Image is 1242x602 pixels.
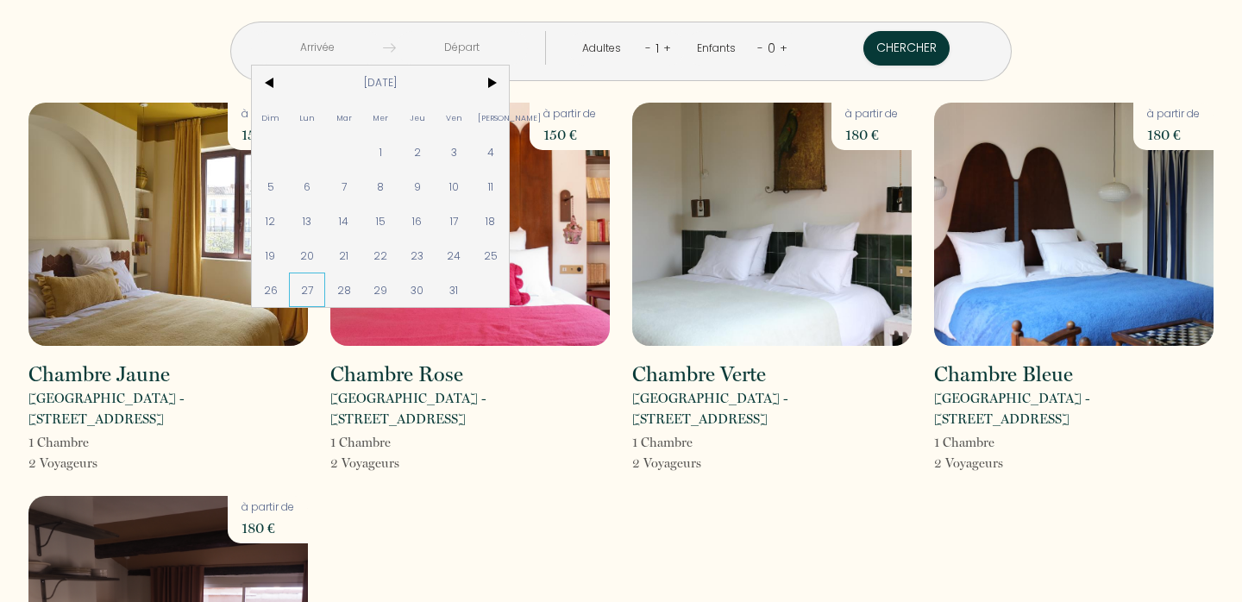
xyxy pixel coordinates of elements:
[330,453,399,473] p: 2 Voyageur
[473,100,510,135] span: [PERSON_NAME]
[934,388,1214,430] p: [GEOGRAPHIC_DATA] - [STREET_ADDRESS]
[757,40,763,56] a: -
[543,122,596,147] p: 150 €
[252,169,289,204] span: 5
[436,273,473,307] span: 31
[362,100,399,135] span: Mer
[289,66,473,100] span: [DATE]
[325,204,362,238] span: 14
[28,103,308,346] img: rental-image
[436,169,473,204] span: 10
[845,106,898,122] p: à partir de
[252,273,289,307] span: 26
[362,135,399,169] span: 1
[436,100,473,135] span: Ven
[632,364,766,385] h2: Chambre Verte
[330,432,399,453] p: 1 Chambre
[651,34,663,62] div: 1
[645,40,651,56] a: -
[252,100,289,135] span: Dim
[780,40,787,56] a: +
[396,31,528,65] input: Départ
[289,273,326,307] span: 27
[399,204,436,238] span: 16
[289,238,326,273] span: 20
[92,455,97,471] span: s
[632,388,912,430] p: [GEOGRAPHIC_DATA] - [STREET_ADDRESS]
[934,432,1003,453] p: 1 Chambre
[362,204,399,238] span: 15
[399,273,436,307] span: 30
[582,41,627,57] div: Adultes
[28,364,170,385] h2: Chambre Jaune
[697,41,742,57] div: Enfants
[399,238,436,273] span: 23
[241,106,294,122] p: à partir de
[473,204,510,238] span: 18
[543,106,596,122] p: à partir de
[1147,122,1200,147] p: 180 €
[325,100,362,135] span: Mar
[473,135,510,169] span: 4
[28,453,97,473] p: 2 Voyageur
[289,100,326,135] span: Lun
[863,31,950,66] button: Chercher
[473,66,510,100] span: >
[362,169,399,204] span: 8
[663,40,671,56] a: +
[998,455,1003,471] span: s
[383,41,396,54] img: guests
[632,103,912,346] img: rental-image
[763,34,780,62] div: 0
[696,455,701,471] span: s
[399,100,436,135] span: Jeu
[330,388,610,430] p: [GEOGRAPHIC_DATA] - [STREET_ADDRESS]
[473,169,510,204] span: 11
[252,66,289,100] span: <
[330,364,463,385] h2: Chambre Rose
[362,273,399,307] span: 29
[325,238,362,273] span: 21
[632,453,701,473] p: 2 Voyageur
[362,238,399,273] span: 22
[28,432,97,453] p: 1 Chambre
[436,238,473,273] span: 24
[241,516,294,540] p: 180 €
[394,455,399,471] span: s
[934,103,1214,346] img: rental-image
[934,364,1073,385] h2: Chambre Bleue
[399,135,436,169] span: 2
[473,238,510,273] span: 25
[252,238,289,273] span: 19
[289,169,326,204] span: 6
[289,204,326,238] span: 13
[1147,106,1200,122] p: à partir de
[325,169,362,204] span: 7
[252,204,289,238] span: 12
[241,122,294,147] p: 150 €
[251,31,383,65] input: Arrivée
[325,273,362,307] span: 28
[934,453,1003,473] p: 2 Voyageur
[436,204,473,238] span: 17
[241,499,294,516] p: à partir de
[845,122,898,147] p: 180 €
[436,135,473,169] span: 3
[28,388,308,430] p: [GEOGRAPHIC_DATA] - [STREET_ADDRESS]
[632,432,701,453] p: 1 Chambre
[399,169,436,204] span: 9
